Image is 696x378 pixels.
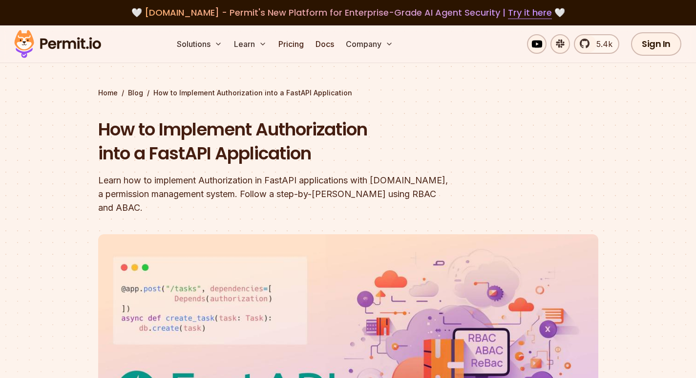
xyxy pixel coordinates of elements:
button: Company [342,34,397,54]
a: Docs [312,34,338,54]
a: Try it here [508,6,552,19]
button: Solutions [173,34,226,54]
img: Permit logo [10,27,105,61]
a: Sign In [631,32,681,56]
button: Learn [230,34,271,54]
span: [DOMAIN_NAME] - Permit's New Platform for Enterprise-Grade AI Agent Security | [145,6,552,19]
div: Learn how to implement Authorization in FastAPI applications with [DOMAIN_NAME], a permission man... [98,174,473,215]
a: Home [98,88,118,98]
div: / / [98,88,598,98]
div: 🤍 🤍 [23,6,673,20]
h1: How to Implement Authorization into a FastAPI Application [98,117,473,166]
a: Pricing [274,34,308,54]
a: 5.4k [574,34,619,54]
a: Blog [128,88,143,98]
span: 5.4k [591,38,612,50]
